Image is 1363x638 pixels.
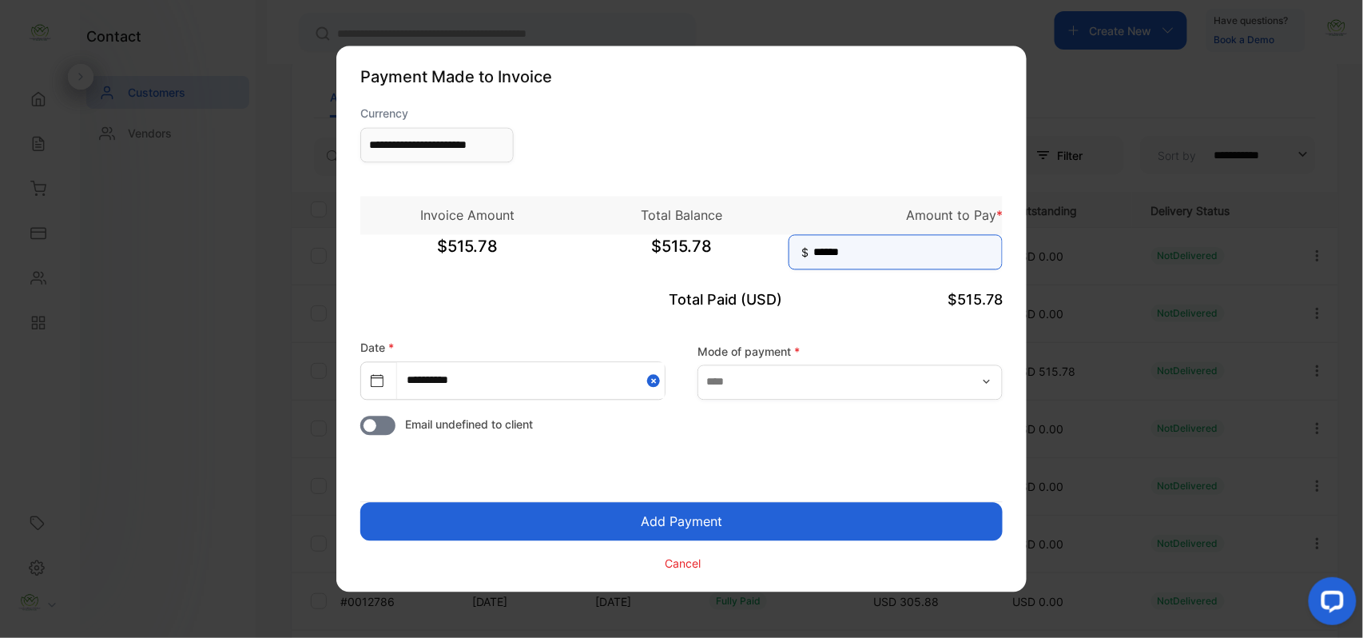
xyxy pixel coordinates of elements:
[360,206,574,225] p: Invoice Amount
[801,245,809,261] span: $
[647,363,665,399] button: Close
[574,289,789,311] p: Total Paid (USD)
[360,341,394,355] label: Date
[360,66,1003,90] p: Payment Made to Invoice
[360,106,514,122] label: Currency
[574,235,789,275] span: $515.78
[789,206,1003,225] p: Amount to Pay
[360,235,574,275] span: $515.78
[360,503,1003,541] button: Add Payment
[405,417,533,433] span: Email undefined to client
[1296,571,1363,638] iframe: LiveChat chat widget
[948,292,1003,309] span: $515.78
[574,206,789,225] p: Total Balance
[697,343,1003,360] label: Mode of payment
[666,555,701,572] p: Cancel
